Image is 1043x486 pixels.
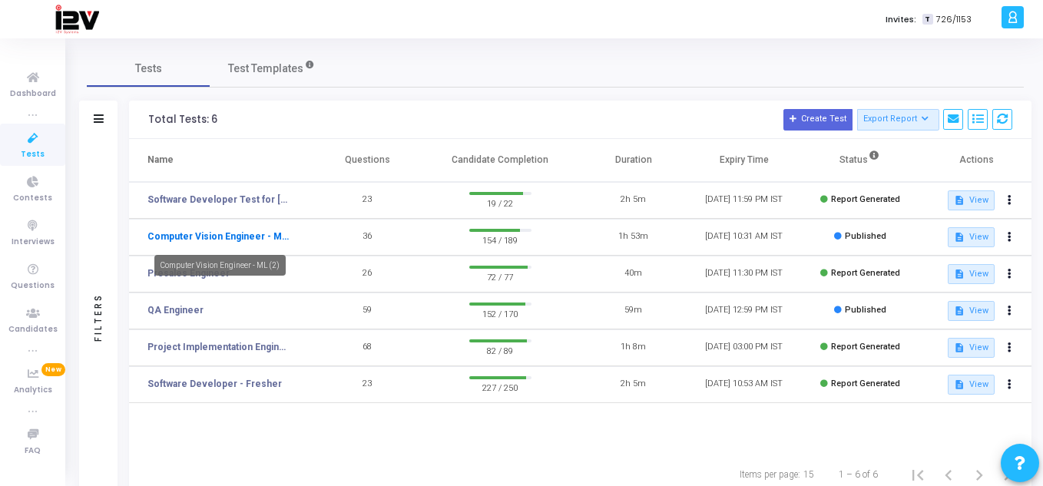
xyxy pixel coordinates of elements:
a: Project Implementation Engineer [147,340,289,354]
span: T [922,14,932,25]
span: 82 / 89 [469,342,531,358]
a: Computer Vision Engineer - ML (2) [147,230,289,243]
td: 2h 5m [578,366,689,403]
span: Questions [11,279,55,293]
div: Filters [91,233,105,402]
a: Software Developer Test for [PERSON_NAME] [147,193,289,207]
span: FAQ [25,445,41,458]
td: 59 [312,293,422,329]
span: New [41,363,65,376]
div: 15 [803,468,814,481]
button: View [948,375,995,395]
span: Candidates [8,323,58,336]
span: 726/1153 [936,13,972,26]
th: Actions [921,139,1031,182]
th: Questions [312,139,422,182]
span: Report Generated [831,342,900,352]
button: Create Test [783,109,853,131]
span: 152 / 170 [469,306,531,321]
td: [DATE] 11:30 PM IST [689,256,800,293]
th: Candidate Completion [422,139,578,182]
span: Tests [135,61,162,77]
td: 23 [312,182,422,219]
span: Contests [13,192,52,205]
td: 23 [312,366,422,403]
td: [DATE] 10:31 AM IST [689,219,800,256]
span: Report Generated [831,194,900,204]
button: View [948,190,995,210]
div: Total Tests: 6 [148,114,217,126]
span: 227 / 250 [469,379,531,395]
mat-icon: description [954,195,965,206]
span: Test Templates [228,61,303,77]
span: Published [845,231,886,241]
button: View [948,264,995,284]
td: [DATE] 11:59 PM IST [689,182,800,219]
button: View [948,227,995,247]
div: Items per page: [740,468,800,481]
a: QA Engineer [147,303,204,317]
div: 1 – 6 of 6 [839,468,878,481]
th: Duration [578,139,689,182]
td: 2h 5m [578,182,689,219]
td: 26 [312,256,422,293]
button: View [948,301,995,321]
td: 68 [312,329,422,366]
td: [DATE] 03:00 PM IST [689,329,800,366]
a: Software Developer - Fresher [147,377,282,391]
span: Analytics [14,384,52,397]
img: logo [55,4,99,35]
span: 72 / 77 [469,269,531,284]
span: Tests [21,148,45,161]
mat-icon: description [954,379,965,390]
th: Name [129,139,312,182]
mat-icon: description [954,269,965,279]
mat-icon: description [954,232,965,243]
div: Computer Vision Engineer - ML (2) [154,255,286,276]
span: Report Generated [831,268,900,278]
th: Status [800,139,921,182]
td: [DATE] 10:53 AM IST [689,366,800,403]
mat-icon: description [954,306,965,316]
span: Dashboard [10,88,56,101]
td: 1h 53m [578,219,689,256]
button: Export Report [857,109,939,131]
span: Interviews [12,236,55,249]
th: Expiry Time [689,139,800,182]
span: 154 / 189 [469,232,531,247]
td: 1h 8m [578,329,689,366]
span: Published [845,305,886,315]
td: 59m [578,293,689,329]
span: Report Generated [831,379,900,388]
span: 19 / 22 [469,195,531,210]
mat-icon: description [954,342,965,353]
td: 36 [312,219,422,256]
td: [DATE] 12:59 PM IST [689,293,800,329]
button: View [948,338,995,358]
label: Invites: [886,13,916,26]
td: 40m [578,256,689,293]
